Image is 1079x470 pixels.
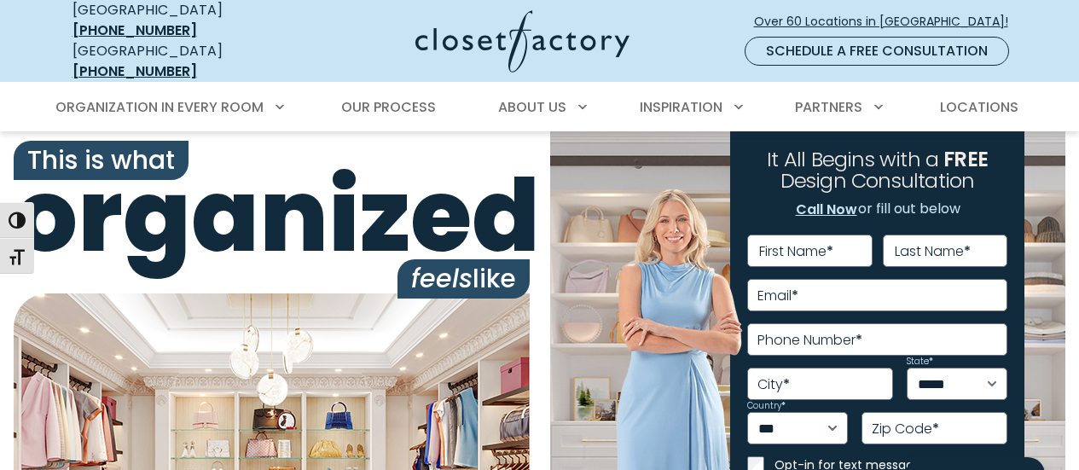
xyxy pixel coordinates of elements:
[73,61,197,81] a: [PHONE_NUMBER]
[397,259,530,299] span: like
[411,260,473,297] i: feels
[640,97,722,117] span: Inspiration
[14,166,530,266] span: organized
[745,37,1009,66] a: Schedule a Free Consultation
[795,97,862,117] span: Partners
[753,7,1023,37] a: Over 60 Locations in [GEOGRAPHIC_DATA]!
[754,13,1022,31] span: Over 60 Locations in [GEOGRAPHIC_DATA]!
[341,97,436,117] span: Our Process
[940,97,1018,117] span: Locations
[73,41,281,82] div: [GEOGRAPHIC_DATA]
[73,20,197,40] a: [PHONE_NUMBER]
[44,84,1036,131] nav: Primary Menu
[14,141,189,180] span: This is what
[415,10,629,73] img: Closet Factory Logo
[55,97,264,117] span: Organization in Every Room
[498,97,566,117] span: About Us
